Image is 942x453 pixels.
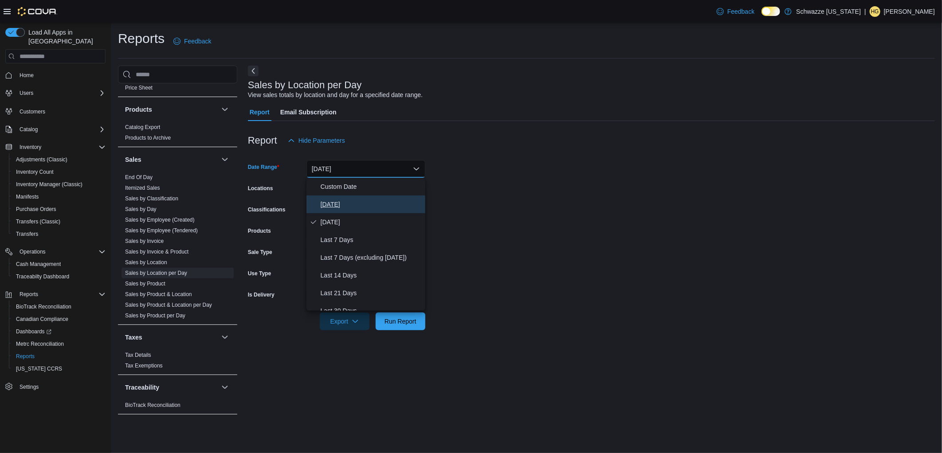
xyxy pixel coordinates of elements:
a: Inventory Manager (Classic) [12,179,86,190]
a: Settings [16,382,42,392]
span: BioTrack Reconciliation [16,303,71,310]
div: Pricing [118,82,237,97]
button: Cash Management [9,258,109,270]
span: Home [16,70,106,81]
h3: Taxes [125,333,142,342]
span: [DATE] [321,199,422,210]
span: Report [250,103,270,121]
a: Sales by Classification [125,195,178,202]
a: Inventory Count [12,167,57,177]
button: Inventory Count [9,166,109,178]
span: Tax Details [125,351,151,359]
span: Transfers [12,229,106,239]
span: Reports [12,351,106,362]
a: Transfers [12,229,42,239]
span: Operations [20,248,46,255]
span: Reports [16,289,106,300]
a: Sales by Product & Location per Day [125,302,212,308]
span: Last 14 Days [321,270,422,281]
button: Export [320,312,369,330]
a: Dashboards [12,326,55,337]
span: Sales by Product & Location [125,291,192,298]
a: Feedback [713,3,758,20]
span: Canadian Compliance [12,314,106,324]
label: Locations [248,185,273,192]
a: Tax Exemptions [125,363,163,369]
span: Settings [20,383,39,391]
span: Inventory [20,144,41,151]
span: Cash Management [16,261,61,268]
a: Traceabilty Dashboard [12,271,73,282]
span: Users [20,90,33,97]
button: [DATE] [306,160,425,178]
span: Inventory [16,142,106,152]
a: Itemized Sales [125,185,160,191]
span: Users [16,88,106,98]
label: Products [248,227,271,234]
span: Feedback [184,37,211,46]
span: Transfers (Classic) [16,218,60,225]
span: Transfers (Classic) [12,216,106,227]
a: Sales by Employee (Tendered) [125,227,198,234]
span: Traceabilty Dashboard [16,273,69,280]
button: Operations [16,246,49,257]
span: Traceabilty Dashboard [12,271,106,282]
a: Dashboards [9,325,109,338]
span: Adjustments (Classic) [12,154,106,165]
a: Sales by Employee (Created) [125,217,195,223]
button: Taxes [220,332,230,343]
span: Home [20,72,34,79]
span: Hide Parameters [298,136,345,145]
span: Load All Apps in [GEOGRAPHIC_DATA] [25,28,106,46]
span: Catalog [16,124,106,135]
a: Sales by Location per Day [125,270,187,276]
a: BioTrack Reconciliation [125,402,181,408]
button: Taxes [125,333,218,342]
span: Sales by Location [125,259,167,266]
button: Customers [2,105,109,117]
a: Price Sheet [125,85,153,91]
button: Users [2,87,109,99]
span: Metrc Reconciliation [12,339,106,349]
span: Manifests [16,193,39,200]
h3: Products [125,105,152,114]
span: Purchase Orders [16,206,56,213]
a: Sales by Invoice [125,238,164,244]
h1: Reports [118,30,165,47]
button: Reports [2,288,109,301]
a: Metrc Reconciliation [12,339,67,349]
a: Sales by Product per Day [125,312,185,319]
span: HG [871,6,879,17]
span: Last 7 Days [321,234,422,245]
span: BioTrack Reconciliation [125,402,181,409]
span: Inventory Count [16,168,54,176]
button: [US_STATE] CCRS [9,363,109,375]
span: Email Subscription [280,103,337,121]
button: Sales [125,155,218,164]
button: Catalog [2,123,109,136]
a: Transfers (Classic) [12,216,64,227]
button: Purchase Orders [9,203,109,215]
span: Settings [16,381,106,392]
span: Products to Archive [125,134,171,141]
span: Run Report [385,317,416,326]
button: Hide Parameters [284,132,349,149]
span: Customers [16,105,106,117]
span: Tax Exemptions [125,362,163,369]
span: Metrc Reconciliation [16,340,64,348]
button: Transfers [9,228,109,240]
span: Cash Management [12,259,106,269]
span: [DATE] [321,217,422,227]
h3: Sales [125,155,141,164]
span: Canadian Compliance [16,316,68,323]
nav: Complex example [5,65,106,416]
button: Inventory [16,142,45,152]
button: Reports [16,289,42,300]
span: Catalog Export [125,124,160,131]
button: Products [220,104,230,115]
span: Sales by Invoice [125,238,164,245]
p: Schwazze [US_STATE] [796,6,861,17]
a: Sales by Day [125,206,157,212]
